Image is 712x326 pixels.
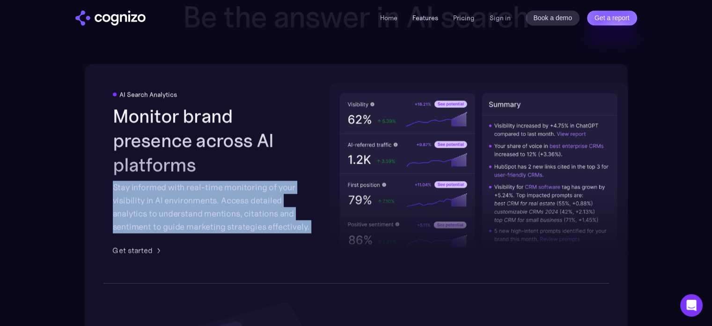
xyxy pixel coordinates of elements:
[329,83,628,264] img: AI visibility metrics performance insights
[113,104,313,177] h2: Monitor brand presence across AI platforms
[412,14,438,22] a: Features
[453,14,475,22] a: Pricing
[75,10,146,25] a: home
[113,244,164,256] a: Get started
[119,91,177,98] div: AI Search Analytics
[490,12,511,23] a: Sign in
[680,294,703,317] div: Open Intercom Messenger
[113,181,313,233] div: Stay informed with real-time monitoring of your visibility in AI environments. Access detailed an...
[380,14,397,22] a: Home
[113,244,153,256] div: Get started
[75,10,146,25] img: cognizo logo
[526,10,580,25] a: Book a demo
[587,10,637,25] a: Get a report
